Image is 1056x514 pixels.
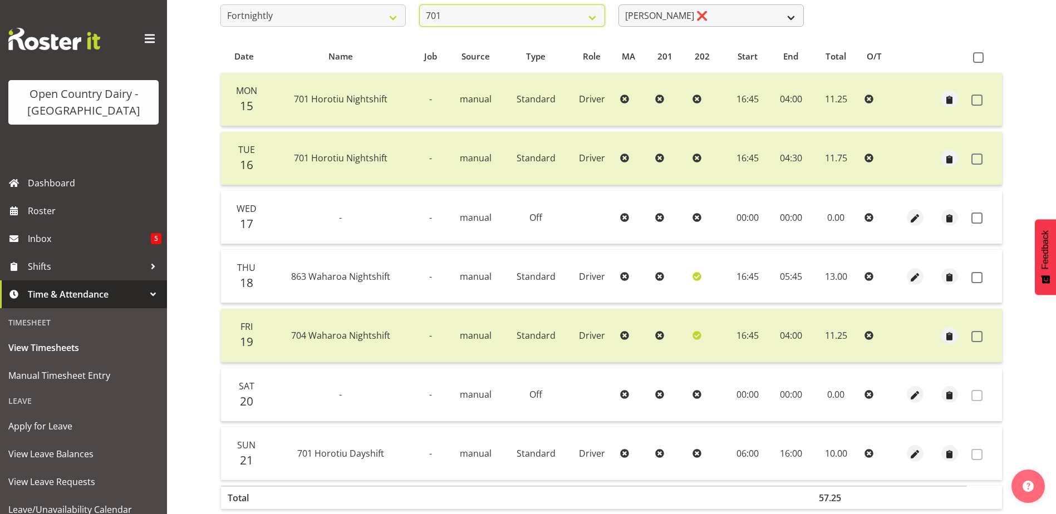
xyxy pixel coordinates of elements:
td: 06:00 [726,427,770,480]
span: Sat [239,380,254,392]
span: Manual Timesheet Entry [8,367,159,384]
td: Standard [504,250,568,303]
td: 00:00 [726,368,770,422]
span: 202 [695,50,710,63]
span: Time & Attendance [28,286,145,303]
span: 21 [240,452,253,468]
span: Driver [579,447,605,459]
span: 19 [240,334,253,349]
span: End [783,50,798,63]
span: manual [460,388,492,401]
span: 863 Waharoa Nightshift [291,270,390,283]
div: Timesheet [3,311,164,334]
span: Roster [28,202,161,219]
td: 13.00 [812,250,860,303]
td: 05:45 [770,250,812,303]
span: Sun [237,439,256,451]
td: Standard [504,132,568,185]
span: Type [526,50,546,63]
span: Tue [238,144,255,156]
td: 0.00 [812,191,860,244]
td: 0.00 [812,368,860,422]
span: Driver [579,93,605,105]
span: Job [424,50,437,63]
span: manual [460,329,492,342]
span: Driver [579,329,605,342]
td: 04:00 [770,309,812,362]
span: - [429,329,432,342]
span: Wed [237,202,257,215]
a: View Timesheets [3,334,164,362]
td: 11.25 [812,73,860,126]
td: Standard [504,73,568,126]
span: - [339,388,342,401]
td: 00:00 [770,191,812,244]
span: Driver [579,270,605,283]
span: Start [738,50,758,63]
span: View Timesheets [8,339,159,356]
div: Leave [3,389,164,412]
span: Date [234,50,254,63]
span: Source [461,50,490,63]
span: Thu [237,261,256,274]
td: 16:45 [726,309,770,362]
span: 16 [240,157,253,172]
td: 11.25 [812,309,860,362]
span: Inbox [28,230,151,247]
a: View Leave Requests [3,468,164,496]
span: O/T [867,50,882,63]
span: 701 Horotiu Dayshift [297,447,384,459]
span: Role [583,50,601,63]
td: 16:00 [770,427,812,480]
td: 16:45 [726,250,770,303]
span: 20 [240,393,253,409]
span: Total [826,50,846,63]
span: 201 [657,50,672,63]
button: Feedback - Show survey [1035,219,1056,295]
span: manual [460,152,492,164]
span: 15 [240,98,253,113]
td: 16:45 [726,132,770,185]
span: View Leave Requests [8,473,159,490]
td: 10.00 [812,427,860,480]
a: Manual Timesheet Entry [3,362,164,389]
span: - [429,388,432,401]
td: 04:30 [770,132,812,185]
span: Shifts [28,258,145,275]
td: Standard [504,427,568,480]
td: Off [504,368,568,422]
td: 00:00 [770,368,812,422]
th: Total [221,486,268,509]
img: Rosterit website logo [8,28,100,50]
span: Dashboard [28,175,161,191]
span: manual [460,211,492,224]
span: - [429,211,432,224]
td: 00:00 [726,191,770,244]
span: 704 Waharoa Nightshift [291,329,390,342]
span: - [429,93,432,105]
span: 701 Horotiu Nightshift [294,93,387,105]
span: Fri [240,320,253,333]
span: - [429,270,432,283]
span: - [429,152,432,164]
span: Apply for Leave [8,418,159,434]
span: manual [460,93,492,105]
span: manual [460,447,492,459]
td: 16:45 [726,73,770,126]
span: manual [460,270,492,283]
span: 18 [240,275,253,290]
td: 04:00 [770,73,812,126]
img: help-xxl-2.png [1023,481,1034,492]
a: View Leave Balances [3,440,164,468]
span: MA [622,50,635,63]
span: - [339,211,342,224]
a: Apply for Leave [3,412,164,440]
span: 17 [240,216,253,231]
td: 11.75 [812,132,860,185]
span: Feedback [1040,230,1050,269]
span: Name [328,50,353,63]
span: Driver [579,152,605,164]
div: Open Country Dairy - [GEOGRAPHIC_DATA] [19,86,148,119]
td: Off [504,191,568,244]
span: 5 [151,233,161,244]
